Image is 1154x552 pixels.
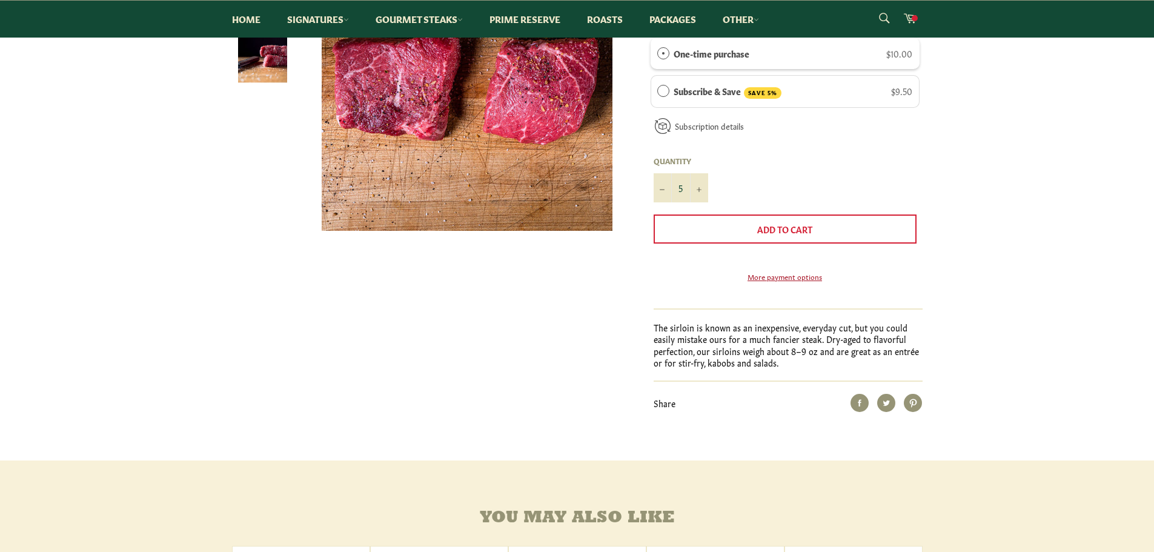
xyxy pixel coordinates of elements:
[477,1,572,38] a: Prime Reserve
[363,1,475,38] a: Gourmet Steaks
[654,173,672,202] button: Reduce item quantity by one
[654,397,675,409] span: Share
[690,173,708,202] button: Increase item quantity by one
[232,509,923,528] h4: You may also like
[744,87,781,99] span: SAVE 5%
[674,47,749,60] label: One-time purchase
[711,1,771,38] a: Other
[575,1,635,38] a: Roasts
[637,1,708,38] a: Packages
[654,156,708,166] label: Quantity
[757,223,812,235] span: Add to Cart
[220,1,273,38] a: Home
[891,85,912,97] span: $9.50
[238,33,287,82] img: Sirloin
[275,1,361,38] a: Signatures
[654,322,923,368] p: The sirloin is known as an inexpensive, everyday cut, but you could easily mistake ours for a muc...
[675,120,744,131] a: Subscription details
[674,84,781,99] label: Subscribe & Save
[657,84,669,98] div: Subscribe & Save
[657,47,669,60] div: One-time purchase
[654,214,917,244] button: Add to Cart
[654,271,917,282] a: More payment options
[886,47,912,59] span: $10.00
